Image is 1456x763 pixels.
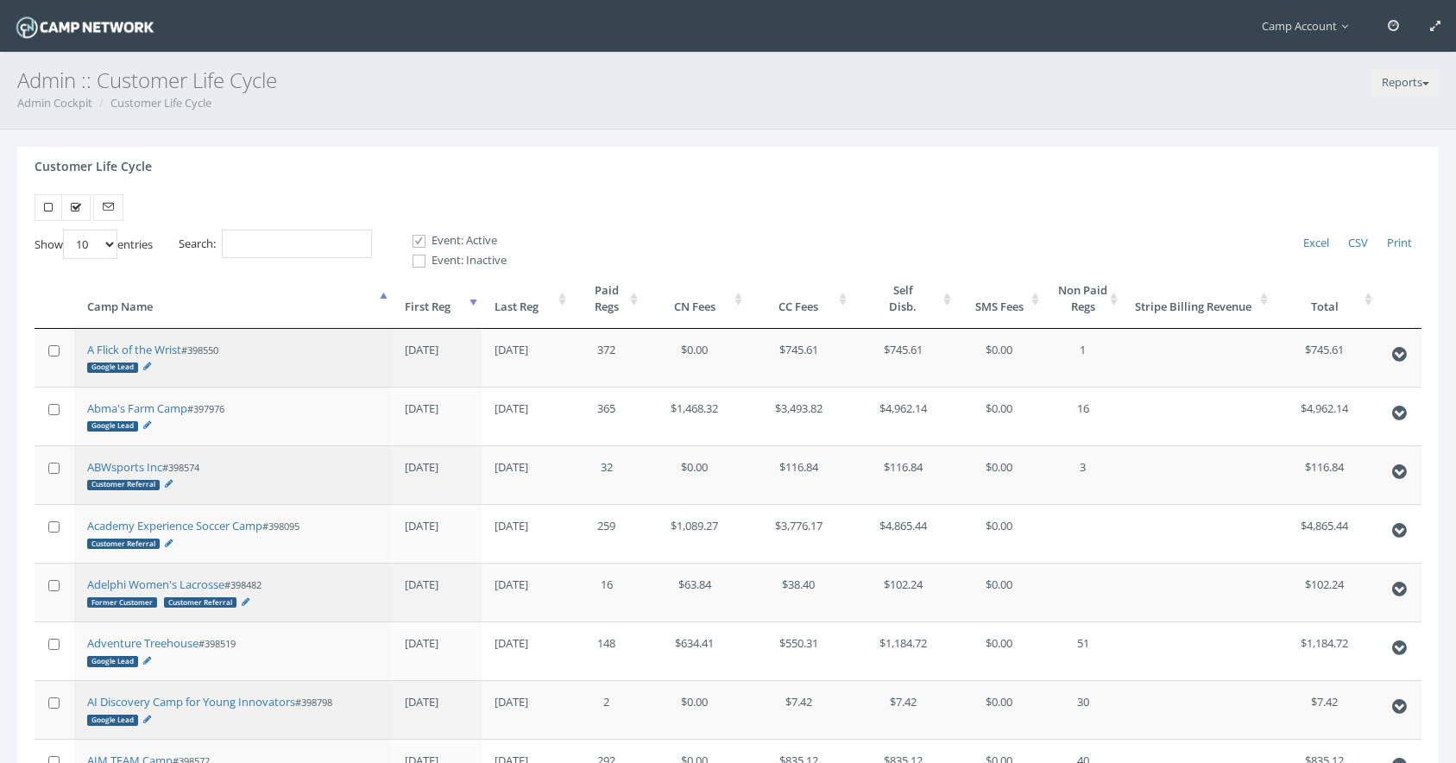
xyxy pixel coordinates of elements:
[87,342,181,357] a: A Flick of the Wrist
[955,445,1043,504] td: $0.00
[1272,621,1377,680] td: $1,184.72
[482,621,571,680] td: [DATE]
[851,329,955,387] td: $745.61
[164,597,236,608] div: Customer Referral
[642,387,747,445] td: $1,468.32
[1348,235,1368,250] span: CSV
[87,715,138,725] div: Google Lead
[87,696,332,725] small: #398798
[63,230,117,259] select: Showentries
[747,387,851,445] td: $3,493.82
[955,269,1043,328] th: SMS Fees: activate to sort column ascending
[1387,235,1412,250] span: Print
[642,329,747,387] td: $0.00
[642,680,747,739] td: $0.00
[570,387,642,445] td: 365
[87,539,160,549] div: Customer Referral
[1043,269,1123,328] th: Non PaidRegs: activate to sort column ascending
[851,445,955,504] td: $116.84
[392,387,482,445] td: [DATE]
[747,445,851,504] td: $116.84
[87,635,199,651] a: Adventure Treehouse
[87,694,295,709] a: AI Discovery Camp for Young Innovators
[87,656,138,666] div: Google Lead
[392,680,482,739] td: [DATE]
[570,680,642,739] td: 2
[1272,387,1377,445] td: $4,962.14
[747,329,851,387] td: $745.61
[87,637,236,666] small: #398519
[955,387,1043,445] td: $0.00
[482,504,571,563] td: [DATE]
[87,480,160,490] div: Customer Referral
[392,445,482,504] td: [DATE]
[1272,269,1377,328] th: Total: activate to sort column ascending
[1377,230,1421,257] a: Print
[392,563,482,621] td: [DATE]
[87,421,138,432] div: Google Lead
[642,563,747,621] td: $63.84
[851,269,955,328] th: SelfDisb.: activate to sort column ascending
[570,504,642,563] td: 259
[87,597,157,608] div: Former Customer
[87,518,262,533] a: Academy Experience Soccer Camp
[1272,504,1377,563] td: $4,865.44
[955,329,1043,387] td: $0.00
[851,680,955,739] td: $7.42
[222,230,372,258] input: Search:
[87,577,224,592] a: Adelphi Women's Lacrosse
[1272,445,1377,504] td: $116.84
[955,563,1043,621] td: $0.00
[392,269,482,328] th: First Reg: activate to sort column ascending
[482,680,571,739] td: [DATE]
[392,329,482,387] td: [DATE]
[1122,269,1272,328] th: Stripe Billing Revenue: activate to sort column ascending
[87,520,299,549] small: #398095
[1043,621,1123,680] td: 51
[1272,680,1377,739] td: $7.42
[955,504,1043,563] td: $0.00
[179,230,372,258] label: Search:
[1262,18,1357,34] span: Camp Account
[851,563,955,621] td: $102.24
[482,445,571,504] td: [DATE]
[747,504,851,563] td: $3,776.17
[642,445,747,504] td: $0.00
[87,344,218,373] small: #398550
[87,363,138,373] div: Google Lead
[13,12,157,42] img: Camp Network
[851,387,955,445] td: $4,962.14
[747,563,851,621] td: $38.40
[747,680,851,739] td: $7.42
[1043,680,1123,739] td: 30
[570,445,642,504] td: 32
[1303,235,1329,250] span: Excel
[1043,387,1123,445] td: 16
[955,680,1043,739] td: $0.00
[87,461,199,490] small: #398574
[570,329,642,387] td: 372
[570,563,642,621] td: 16
[87,400,187,416] a: Abma's Farm Camp
[570,621,642,680] td: 148
[1294,230,1339,257] a: Excel
[955,621,1043,680] td: $0.00
[17,95,92,110] a: Admin Cockpit
[482,329,571,387] td: [DATE]
[851,621,955,680] td: $1,184.72
[482,269,571,328] th: Last Reg: activate to sort column ascending
[17,69,1439,91] h3: Admin :: Customer Life Cycle
[747,269,851,328] th: CC Fees: activate to sort column ascending
[398,252,507,269] label: Event: Inactive
[642,504,747,563] td: $1,089.27
[851,504,955,563] td: $4,865.44
[392,504,482,563] td: [DATE]
[482,387,571,445] td: [DATE]
[642,269,747,328] th: CN Fees: activate to sort column ascending
[1043,329,1123,387] td: 1
[642,621,747,680] td: $634.41
[482,563,571,621] td: [DATE]
[398,232,507,249] label: Event: Active
[87,402,224,432] small: #397976
[74,269,392,328] th: Camp Name: activate to sort column descending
